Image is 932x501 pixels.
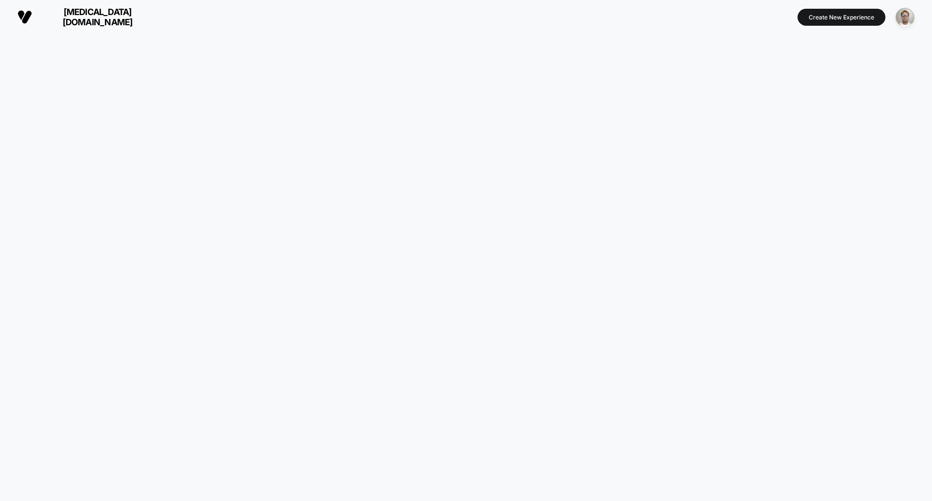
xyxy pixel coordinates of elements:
button: [MEDICAL_DATA][DOMAIN_NAME] [15,6,159,28]
img: ppic [896,8,915,27]
img: Visually logo [17,10,32,24]
span: [MEDICAL_DATA][DOMAIN_NAME] [39,7,156,27]
button: Create New Experience [798,9,885,26]
button: ppic [893,7,917,27]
